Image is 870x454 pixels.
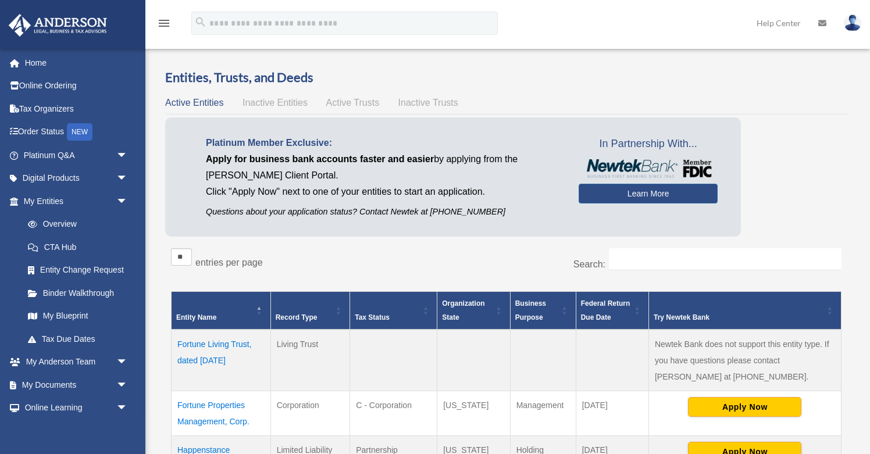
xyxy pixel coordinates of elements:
a: Overview [16,213,134,236]
span: Inactive Trusts [398,98,458,108]
span: arrow_drop_down [116,190,140,213]
img: Anderson Advisors Platinum Portal [5,14,110,37]
a: Digital Productsarrow_drop_down [8,167,145,190]
label: entries per page [195,258,263,267]
img: User Pic [844,15,861,31]
span: Active Entities [165,98,223,108]
i: menu [157,16,171,30]
a: My Anderson Teamarrow_drop_down [8,351,145,374]
th: Business Purpose: Activate to sort [510,291,576,330]
a: My Blueprint [16,305,140,328]
a: Tax Organizers [8,97,145,120]
i: search [194,16,207,28]
div: Try Newtek Bank [654,310,823,324]
span: arrow_drop_down [116,351,140,374]
a: CTA Hub [16,235,140,259]
a: My Entitiesarrow_drop_down [8,190,140,213]
td: Management [510,391,576,435]
a: Home [8,51,145,74]
a: Tax Due Dates [16,327,140,351]
th: Organization State: Activate to sort [437,291,510,330]
td: Newtek Bank does not support this entity type. If you have questions please contact [PERSON_NAME]... [648,330,841,391]
th: Federal Return Due Date: Activate to sort [576,291,648,330]
span: Federal Return Due Date [581,299,630,321]
img: NewtekBankLogoSM.png [584,159,712,178]
th: Entity Name: Activate to invert sorting [172,291,271,330]
a: menu [157,20,171,30]
a: Platinum Q&Aarrow_drop_down [8,144,145,167]
span: Active Trusts [326,98,380,108]
h3: Entities, Trusts, and Deeds [165,69,847,87]
div: NEW [67,123,92,141]
button: Apply Now [688,397,801,417]
span: arrow_drop_down [116,144,140,167]
a: Online Learningarrow_drop_down [8,396,145,420]
span: Tax Status [355,313,390,321]
span: arrow_drop_down [116,167,140,191]
a: Online Ordering [8,74,145,98]
span: Record Type [276,313,318,321]
span: Inactive Entities [243,98,308,108]
label: Search: [573,259,605,269]
th: Tax Status: Activate to sort [350,291,437,330]
td: Living Trust [270,330,350,391]
p: Questions about your application status? Contact Newtek at [PHONE_NUMBER] [206,205,561,219]
span: In Partnership With... [579,135,718,153]
th: Record Type: Activate to sort [270,291,350,330]
a: Binder Walkthrough [16,281,140,305]
a: My Documentsarrow_drop_down [8,373,145,396]
td: [US_STATE] [437,391,510,435]
span: arrow_drop_down [116,396,140,420]
td: [DATE] [576,391,648,435]
span: Organization State [442,299,484,321]
td: C - Corporation [350,391,437,435]
td: Fortune Properties Management, Corp. [172,391,271,435]
a: Entity Change Request [16,259,140,282]
th: Try Newtek Bank : Activate to sort [648,291,841,330]
span: Business Purpose [515,299,546,321]
a: Order StatusNEW [8,120,145,144]
span: Entity Name [176,313,216,321]
p: Platinum Member Exclusive: [206,135,561,151]
td: Corporation [270,391,350,435]
td: Fortune Living Trust, dated [DATE] [172,330,271,391]
a: Learn More [579,184,718,203]
p: by applying from the [PERSON_NAME] Client Portal. [206,151,561,184]
p: Click "Apply Now" next to one of your entities to start an application. [206,184,561,200]
span: arrow_drop_down [116,373,140,397]
span: Apply for business bank accounts faster and easier [206,154,434,164]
